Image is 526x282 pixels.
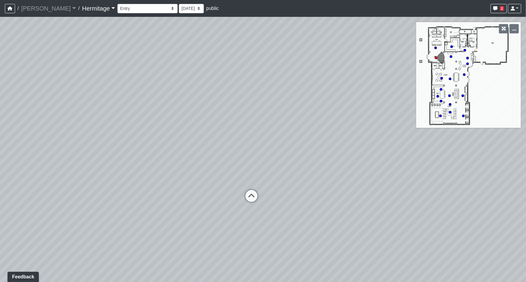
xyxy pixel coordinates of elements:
[15,2,21,14] span: /
[206,6,219,11] span: public
[82,2,115,14] a: Hermitage
[490,4,507,13] button: 2
[500,6,504,11] span: 2
[5,270,40,282] iframe: Ybug feedback widget
[21,2,76,14] a: [PERSON_NAME]
[76,2,82,14] span: /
